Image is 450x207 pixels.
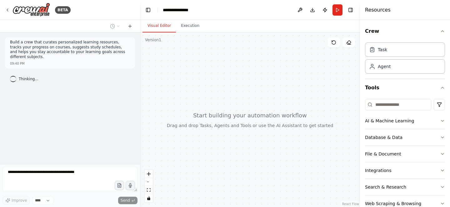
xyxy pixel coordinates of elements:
[2,196,30,205] button: Improve
[107,22,122,30] button: Switch to previous chat
[365,129,445,145] button: Database & Data
[145,194,153,202] button: toggle interactivity
[118,197,137,204] button: Send
[145,170,153,202] div: React Flow controls
[365,113,445,129] button: AI & Machine Learning
[144,6,152,14] button: Hide left sidebar
[342,202,359,206] a: React Flow attribution
[145,170,153,178] button: zoom in
[19,76,38,81] span: Thinking...
[365,118,414,124] div: AI & Machine Learning
[12,198,27,203] span: Improve
[365,22,445,40] button: Crew
[55,6,71,14] div: BETA
[10,40,130,59] p: Build a crew that curates personalized learning resources, tracks your progress on courses, sugge...
[365,179,445,195] button: Search & Research
[125,22,135,30] button: Start a new chat
[145,37,161,42] div: Version 1
[126,181,135,190] button: Click to speak your automation idea
[365,79,445,96] button: Tools
[12,3,50,17] img: Logo
[163,7,195,13] nav: breadcrumb
[145,186,153,194] button: fit view
[121,198,130,203] span: Send
[365,40,445,79] div: Crew
[365,167,391,174] div: Integrations
[365,200,421,207] div: Web Scraping & Browsing
[365,134,402,140] div: Database & Data
[10,61,25,66] div: 09:40 PM
[365,184,406,190] div: Search & Research
[378,47,387,53] div: Task
[176,19,204,32] button: Execution
[365,146,445,162] button: File & Document
[365,151,401,157] div: File & Document
[378,63,391,70] div: Agent
[142,19,176,32] button: Visual Editor
[365,6,391,14] h4: Resources
[346,6,355,14] button: Hide right sidebar
[115,181,124,190] button: Upload files
[145,178,153,186] button: zoom out
[365,162,445,179] button: Integrations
